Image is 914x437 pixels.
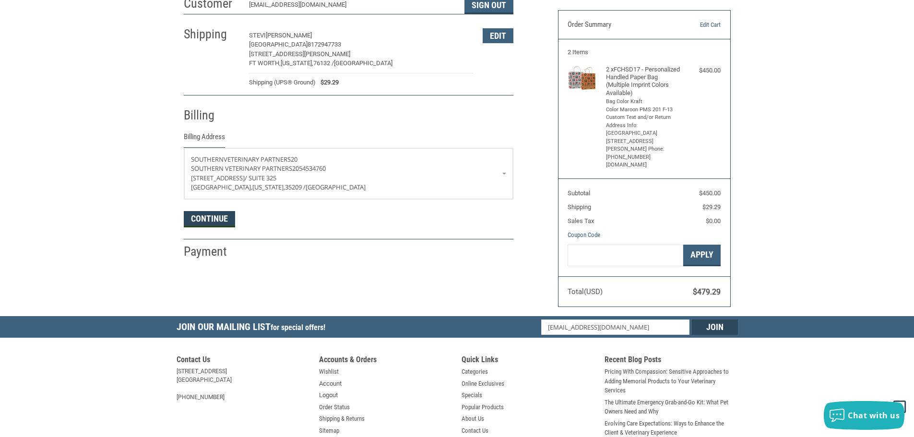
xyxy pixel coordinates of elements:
[699,189,721,197] span: $450.00
[462,426,488,436] a: Contact Us
[462,367,488,377] a: Categories
[281,59,313,67] span: [US_STATE],
[848,410,900,421] span: Chat with us
[191,164,292,173] span: SOUTHERN VETERINARY PARTNERS
[682,66,721,75] div: $450.00
[191,183,252,191] span: [GEOGRAPHIC_DATA],
[693,287,721,296] span: $479.29
[184,211,235,227] button: Continue
[568,231,600,238] a: Coupon Code
[319,414,365,424] a: Shipping & Returns
[184,107,240,123] h2: Billing
[319,379,342,389] a: Account
[271,323,325,332] span: for special offers!
[541,319,689,335] input: Email
[483,28,513,43] button: Edit
[249,59,281,67] span: Ft Worth,
[319,402,350,412] a: Order Status
[184,26,240,42] h2: Shipping
[249,78,316,87] span: Shipping (UPS® Ground)
[319,367,339,377] a: Wishlist
[249,50,350,58] span: [STREET_ADDRESS][PERSON_NAME]
[462,390,482,400] a: Specials
[306,183,366,191] span: [GEOGRAPHIC_DATA]
[245,174,276,182] span: / SUITE 325
[334,59,392,67] span: [GEOGRAPHIC_DATA]
[249,32,266,39] span: STEVI
[706,217,721,224] span: $0.00
[672,20,721,30] a: Edit Cart
[824,401,904,430] button: Chat with us
[692,319,738,335] input: Join
[308,41,341,48] span: 8172947733
[568,20,672,30] h3: Order Summary
[702,203,721,211] span: $29.29
[568,203,591,211] span: Shipping
[177,367,310,402] address: [STREET_ADDRESS] [GEOGRAPHIC_DATA] [PHONE_NUMBER]
[605,367,738,395] a: Pricing With Compassion: Sensitive Approaches to Adding Memorial Products to Your Veterinary Serv...
[683,245,721,266] button: Apply
[252,183,285,191] span: [US_STATE],
[606,66,680,97] h4: 2 x FCHSD17 - Personalized Handled Paper Bag (Multiple Imprint Colors Available)
[319,390,338,400] a: Logout
[319,355,452,367] h5: Accounts & Orders
[184,244,240,260] h2: Payment
[568,287,603,296] span: Total (USD)
[224,155,297,164] span: VETERINARY PARTNERS20
[177,316,330,341] h5: Join Our Mailing List
[462,402,504,412] a: Popular Products
[184,148,513,199] a: Enter or select a different address
[462,379,504,389] a: Online Exclusives
[266,32,312,39] span: [PERSON_NAME]
[605,398,738,416] a: The Ultimate Emergency Grab-and-Go Kit: What Pet Owners Need and Why
[191,155,224,164] span: SOUTHERN
[462,414,484,424] a: About Us
[606,106,680,114] li: Color Maroon PMS 201 F-13
[285,183,306,191] span: 35209 /
[177,355,310,367] h5: Contact Us
[568,245,683,266] input: Gift Certificate or Coupon Code
[568,189,590,197] span: Subtotal
[568,217,594,224] span: Sales Tax
[462,355,595,367] h5: Quick Links
[319,426,339,436] a: Sitemap
[568,48,721,56] h3: 2 Items
[184,131,225,147] legend: Billing Address
[313,59,334,67] span: 76132 /
[292,164,326,173] span: 2054534760
[606,114,680,169] li: Custom Text and/or Return Address Info: [GEOGRAPHIC_DATA] [STREET_ADDRESS][PERSON_NAME] Phone: [P...
[249,41,308,48] span: [GEOGRAPHIC_DATA]
[316,78,339,87] span: $29.29
[605,355,738,367] h5: Recent Blog Posts
[606,98,680,106] li: Bag Color Kraft
[191,174,245,182] span: [STREET_ADDRESS]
